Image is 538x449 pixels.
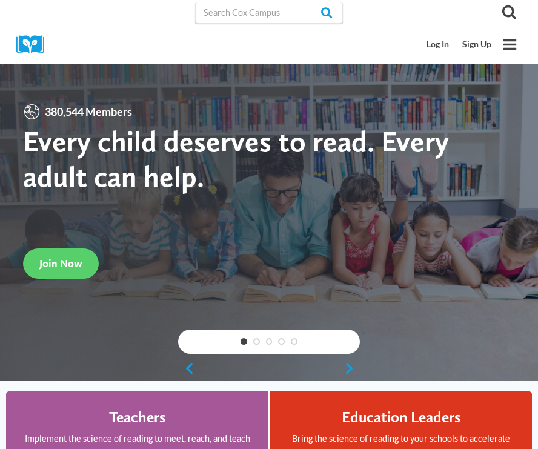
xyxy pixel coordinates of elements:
a: Log In [420,33,456,56]
nav: Secondary Mobile Navigation [420,33,498,56]
img: Cox Campus [16,35,53,54]
div: content slider buttons [178,356,360,381]
a: 4 [278,338,285,345]
a: previous [178,362,194,375]
a: next [344,362,360,375]
strong: Every child deserves to read. Every adult can help. [23,124,449,193]
span: 380,544 Members [41,103,136,121]
h4: Teachers [109,408,165,426]
a: 2 [253,338,260,345]
a: 5 [291,338,297,345]
span: Join Now [39,257,82,270]
a: Sign Up [456,33,498,56]
button: Open menu [498,33,522,56]
h4: Education Leaders [342,408,460,426]
a: 3 [266,338,273,345]
a: Join Now [23,248,99,278]
a: 1 [241,338,247,345]
input: Search Cox Campus [195,2,343,24]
